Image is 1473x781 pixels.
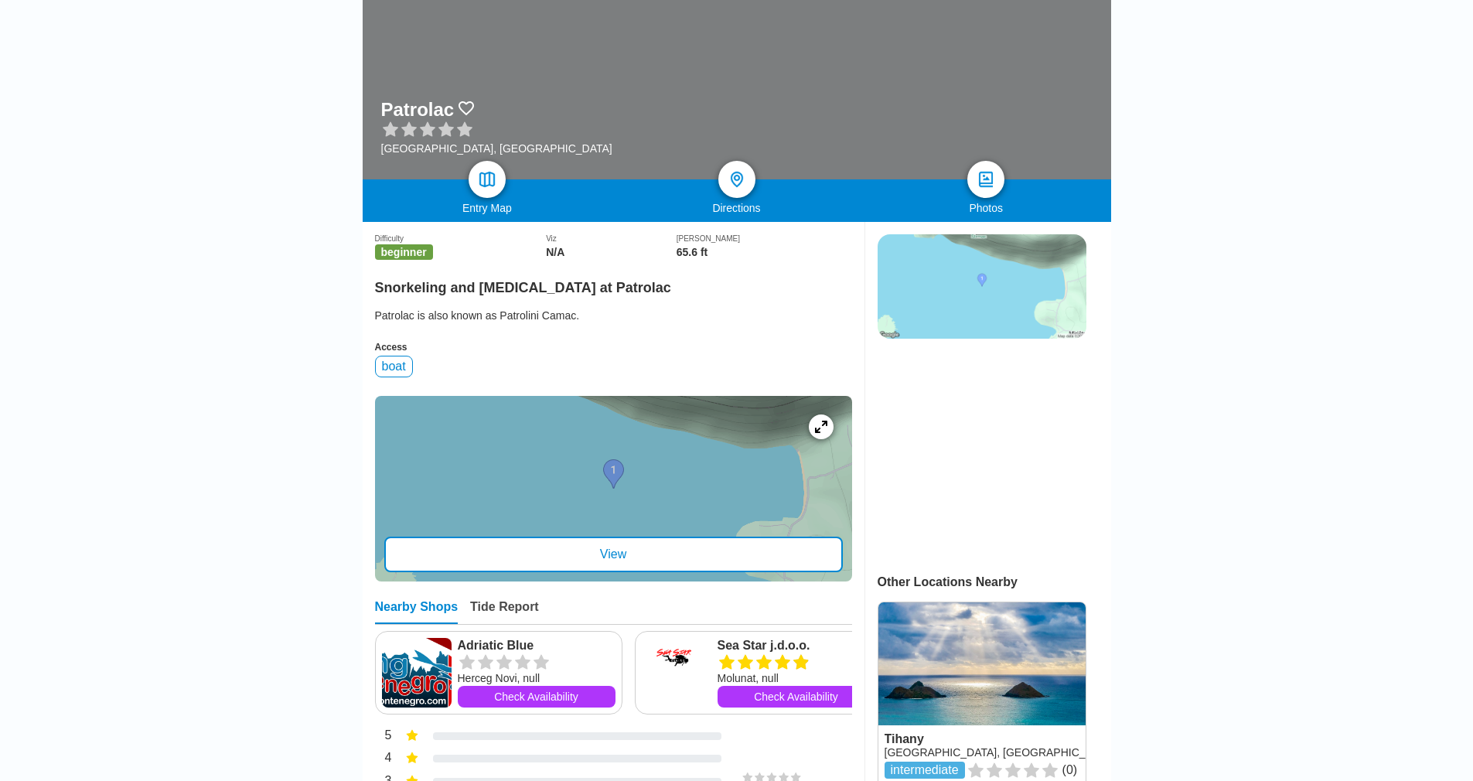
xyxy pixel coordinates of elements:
img: map [478,170,496,189]
a: Check Availability [718,686,875,708]
div: Patrolac is also known as Patrolini Camac. [375,308,852,323]
h2: Snorkeling and [MEDICAL_DATA] at Patrolac [375,271,852,296]
div: 4 [375,749,392,769]
div: Difficulty [375,234,547,243]
div: Access [375,342,852,353]
a: Adriatic Blue [458,638,615,653]
div: 5 [375,727,392,747]
h1: Patrolac [381,99,455,121]
div: boat [375,356,413,377]
img: directions [728,170,746,189]
div: Herceg Novi, null [458,670,615,686]
div: Viz [546,234,677,243]
div: Tide Report [470,600,539,624]
div: Molunat, null [718,670,875,686]
span: beginner [375,244,433,260]
a: entry mapView [375,396,852,581]
img: Adriatic Blue [382,638,452,708]
div: Entry Map [363,202,612,214]
div: 65.6 ft [677,246,852,258]
div: Other Locations Nearby [878,575,1111,589]
div: N/A [546,246,677,258]
img: staticmap [878,234,1086,339]
img: Sea Star j.d.o.o. [642,638,711,708]
div: Nearby Shops [375,600,459,624]
div: Photos [861,202,1111,214]
a: map [469,161,506,198]
div: View [384,537,843,572]
div: [GEOGRAPHIC_DATA], [GEOGRAPHIC_DATA] [381,142,612,155]
a: Check Availability [458,686,615,708]
div: [PERSON_NAME] [677,234,852,243]
a: Sea Star j.d.o.o. [718,638,875,653]
div: Directions [612,202,861,214]
img: photos [977,170,995,189]
a: photos [967,161,1004,198]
